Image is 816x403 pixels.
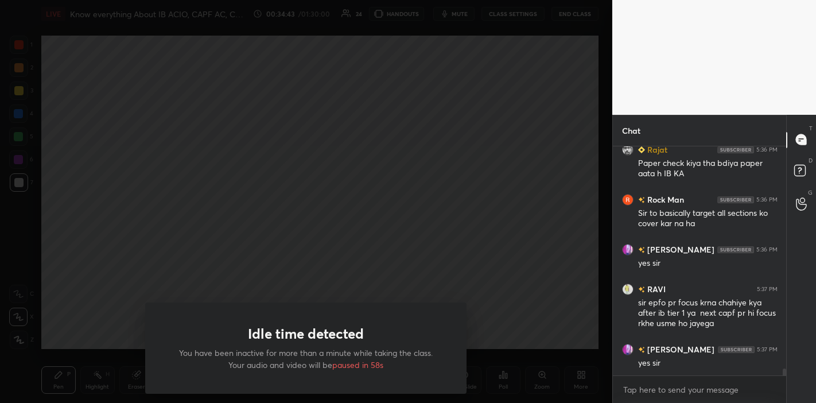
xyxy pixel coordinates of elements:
[613,146,787,376] div: grid
[757,346,778,352] div: 5:37 PM
[622,343,634,355] img: 419496af5d764995b47570d1e2b40022.jpg
[613,115,650,146] p: Chat
[638,297,778,330] div: sir epfo pr focus krna chahiye kya after ib tier 1 ya next capf pr hi focus rkhe usme ho jayega
[645,243,714,255] h6: [PERSON_NAME]
[717,246,754,253] img: 4P8fHbbgJtejmAAAAAElFTkSuQmCC
[622,193,634,205] img: a1796fd011bb45debc37565160f725e5.jpg
[622,283,634,294] img: c89788488ca44d40aad1d48877c8cd13.jpg
[756,146,778,153] div: 5:36 PM
[638,158,778,180] div: Paper check kiya tha bdiya paper aata h IB KA
[645,144,667,156] h6: Rajat
[638,208,778,230] div: Sir to basically target all sections ko cover kar na ha
[622,144,634,155] img: 9585da28d5ad4ad4aa9931093d842204.jpg
[717,146,754,153] img: 4P8fHbbgJtejmAAAAAElFTkSuQmCC
[173,347,439,371] p: You have been inactive for more than a minute while taking the class. Your audio and video will be
[756,196,778,203] div: 5:36 PM
[638,247,645,253] img: no-rating-badge.077c3623.svg
[809,124,813,133] p: T
[645,283,666,295] h6: RAVI
[718,346,755,352] img: 4P8fHbbgJtejmAAAAAElFTkSuQmCC
[332,359,383,370] span: paused in 58s
[757,285,778,292] div: 5:37 PM
[638,286,645,293] img: no-rating-badge.077c3623.svg
[638,258,778,269] div: yes sir
[756,246,778,253] div: 5:36 PM
[645,343,714,355] h6: [PERSON_NAME]
[638,358,778,369] div: yes sir
[638,146,645,153] img: Learner_Badge_beginner_1_8b307cf2a0.svg
[638,347,645,353] img: no-rating-badge.077c3623.svg
[638,197,645,203] img: no-rating-badge.077c3623.svg
[622,243,634,255] img: 419496af5d764995b47570d1e2b40022.jpg
[248,325,364,342] h1: Idle time detected
[717,196,754,203] img: 4P8fHbbgJtejmAAAAAElFTkSuQmCC
[809,156,813,165] p: D
[808,188,813,197] p: G
[645,193,684,206] h6: Rock Man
